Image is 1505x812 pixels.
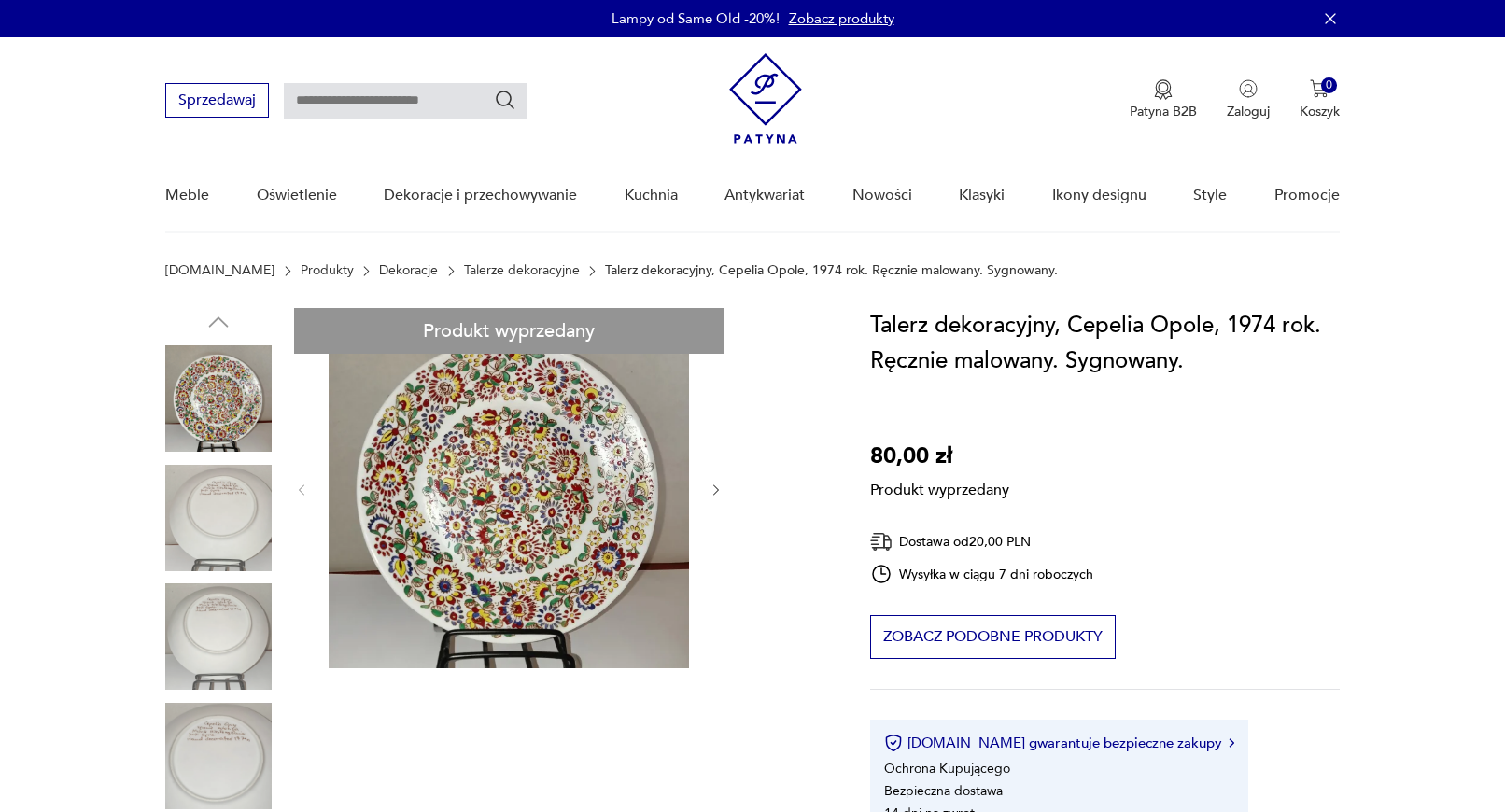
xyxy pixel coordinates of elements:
[1052,160,1146,231] a: Ikony designu
[379,263,438,278] a: Dekoracje
[884,782,1003,800] li: Bezpieczna dostawa
[1154,79,1173,100] img: Ikona medalu
[870,530,893,553] img: Ikona dostawy
[165,83,269,118] button: Sprzedawaj
[165,263,274,278] a: [DOMAIN_NAME]
[1300,79,1340,120] button: 0Koszyk
[1130,79,1197,120] button: Patyna B2B
[870,563,1094,585] div: Wysyłka w ciągu 7 dni roboczych
[1193,160,1227,231] a: Style
[165,160,209,231] a: Meble
[870,439,1009,474] p: 80,00 zł
[884,760,1010,777] li: Ochrona Kupującego
[1300,103,1340,120] p: Koszyk
[1229,738,1234,748] img: Ikona strzałki w prawo
[1130,103,1197,120] p: Patyna B2B
[605,263,1058,278] p: Talerz dekoracyjny, Cepelia Opole, 1974 rok. Ręcznie malowany. Sygnowany.
[884,734,903,752] img: Ikona certyfikatu
[724,160,805,231] a: Antykwariat
[729,53,802,144] img: Patyna - sklep z meblami i dekoracjami vintage
[789,9,894,28] a: Zobacz produkty
[870,474,1009,500] p: Produkt wyprzedany
[870,615,1116,659] button: Zobacz podobne produkty
[852,160,912,231] a: Nowości
[1130,79,1197,120] a: Ikona medaluPatyna B2B
[625,160,678,231] a: Kuchnia
[1239,79,1258,98] img: Ikonka użytkownika
[301,263,354,278] a: Produkty
[1321,77,1337,93] div: 0
[1274,160,1340,231] a: Promocje
[612,9,780,28] p: Lampy od Same Old -20%!
[870,530,1094,553] div: Dostawa od 20,00 PLN
[494,89,516,111] button: Szukaj
[384,160,577,231] a: Dekoracje i przechowywanie
[884,734,1234,752] button: [DOMAIN_NAME] gwarantuje bezpieczne zakupy
[870,308,1340,379] h1: Talerz dekoracyjny, Cepelia Opole, 1974 rok. Ręcznie malowany. Sygnowany.
[1310,79,1329,98] img: Ikona koszyka
[464,263,580,278] a: Talerze dekoracyjne
[257,160,337,231] a: Oświetlenie
[959,160,1005,231] a: Klasyki
[1227,103,1270,120] p: Zaloguj
[165,95,269,108] a: Sprzedawaj
[1227,79,1270,120] button: Zaloguj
